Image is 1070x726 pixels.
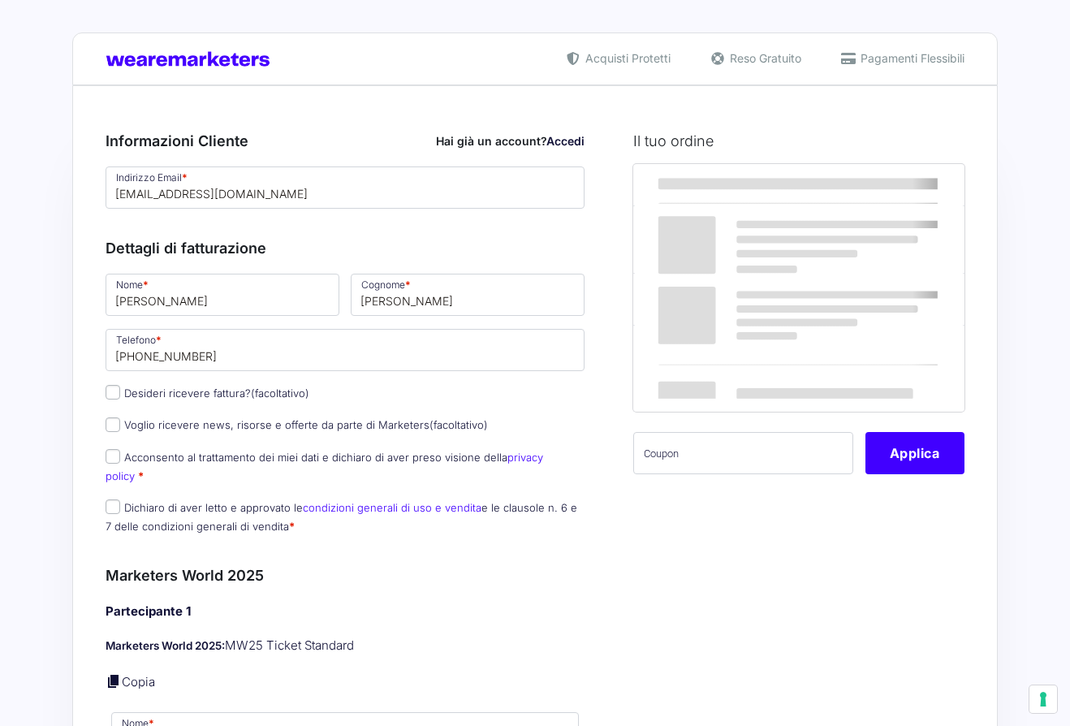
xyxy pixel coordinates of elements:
input: Coupon [633,432,853,474]
span: (facoltativo) [429,418,488,431]
input: Cognome * [351,274,585,316]
button: Applica [865,432,964,474]
label: Dichiaro di aver letto e approvato le e le clausole n. 6 e 7 delle condizioni generali di vendita [106,501,577,533]
h3: Marketers World 2025 [106,564,585,586]
th: Subtotale [835,164,964,206]
span: Pagamenti Flessibili [856,50,964,67]
th: Subtotale [633,274,835,325]
strong: Marketers World 2025: [106,639,225,652]
div: Hai già un account? [436,132,585,149]
input: Nome * [106,274,339,316]
iframe: Customerly Messenger Launcher [13,663,62,711]
h3: Informazioni Cliente [106,130,585,152]
input: Indirizzo Email * [106,166,585,209]
span: (facoltativo) [251,387,309,400]
label: Voglio ricevere news, risorse e offerte da parte di Marketers [106,418,488,431]
input: Telefono * [106,329,585,371]
label: Desideri ricevere fattura? [106,387,309,400]
span: Acquisti Protetti [581,50,671,67]
label: Acconsento al trattamento dei miei dati e dichiaro di aver preso visione della [106,451,543,482]
a: Accedi [546,134,585,148]
input: Acconsento al trattamento dei miei dati e dichiaro di aver preso visione dellaprivacy policy [106,449,120,464]
a: Copia [122,674,155,689]
a: Copia i dettagli dell'acquirente [106,673,122,689]
td: Marketers World 2025 - MW25 Ticket Standard [633,206,835,274]
p: MW25 Ticket Standard [106,637,585,655]
a: condizioni generali di uso e vendita [303,501,481,514]
th: Prodotto [633,164,835,206]
span: Reso Gratuito [726,50,801,67]
input: Voglio ricevere news, risorse e offerte da parte di Marketers(facoltativo) [106,417,120,432]
button: Le tue preferenze relative al consenso per le tecnologie di tracciamento [1029,685,1057,713]
h4: Partecipante 1 [106,603,585,621]
h3: Il tuo ordine [633,130,964,152]
input: Dichiaro di aver letto e approvato lecondizioni generali di uso e venditae le clausole n. 6 e 7 d... [106,499,120,514]
h3: Dettagli di fatturazione [106,237,585,259]
input: Desideri ricevere fattura?(facoltativo) [106,385,120,400]
th: Totale [633,325,835,412]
